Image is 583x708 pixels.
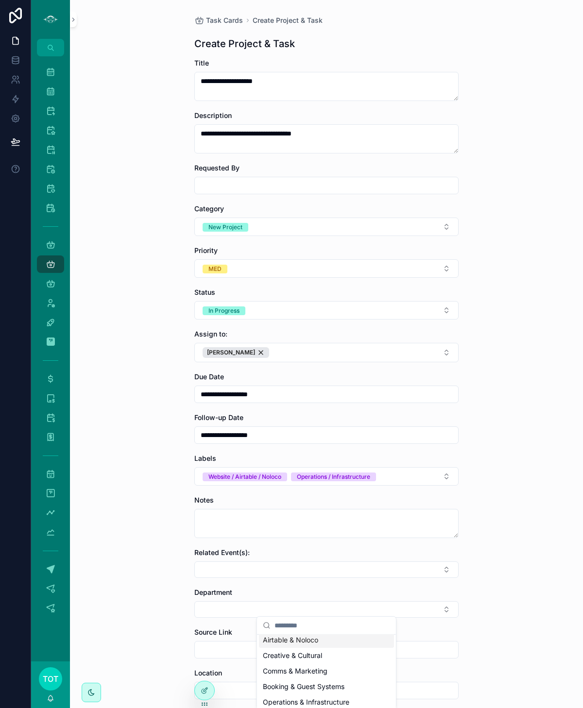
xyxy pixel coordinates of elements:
a: Create Project & Task [253,16,323,25]
span: Related Event(s): [194,548,250,556]
span: Notes [194,496,214,504]
span: Follow-up Date [194,413,243,421]
button: Select Button [194,601,459,618]
span: Assign to: [194,330,227,338]
div: In Progress [208,306,240,315]
button: Select Button [194,259,459,278]
button: Select Button [194,218,459,236]
div: Operations / Infrastructure [297,472,370,481]
button: Unselect WEBSITE_AIRTABLE_NOLOCO [203,472,287,481]
span: Source Link [194,628,232,636]
img: App logo [43,12,58,27]
span: Task Cards [206,16,243,25]
span: [PERSON_NAME] [207,349,255,356]
span: Description [194,111,232,119]
div: New Project [208,223,242,232]
span: Priority [194,246,218,254]
span: Comms & Marketing [263,666,327,676]
button: Select Button [194,561,459,578]
div: scrollable content [31,56,70,629]
span: Operations & Infrastructure [263,697,349,707]
span: Due Date [194,372,224,381]
span: Title [194,59,209,67]
span: Creative & Cultural [263,651,322,660]
span: Department [194,588,232,596]
span: Location [194,669,222,677]
button: Select Button [194,343,459,362]
button: Select Button [194,467,459,486]
div: MED [208,265,222,273]
span: Requested By [194,164,240,172]
span: Labels [194,454,216,462]
span: TOT [43,673,58,685]
div: Website / Airtable / Noloco [208,472,281,481]
button: Unselect 19 [203,347,269,358]
a: Task Cards [194,16,243,25]
span: Status [194,288,215,296]
span: Category [194,204,224,213]
span: Airtable & Noloco [263,635,318,645]
h1: Create Project & Task [194,37,295,51]
span: Booking & Guest Systems [263,682,344,691]
button: Unselect OPERATIONS_INFRASTRUCTURE [291,472,376,481]
button: Select Button [194,301,459,320]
